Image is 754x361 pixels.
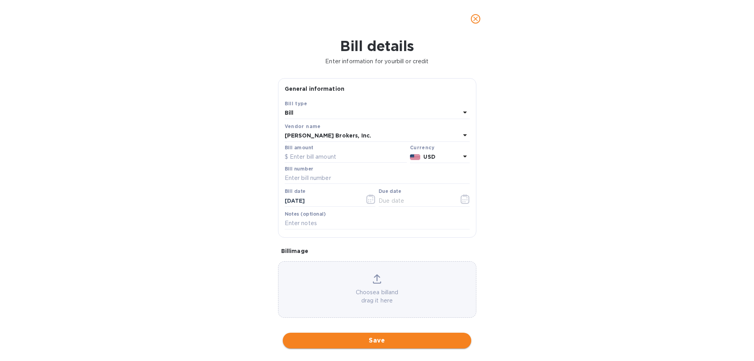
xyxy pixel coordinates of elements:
input: Enter notes [285,218,470,229]
button: close [466,9,485,28]
b: Currency [410,145,434,150]
b: [PERSON_NAME] Brokers, Inc. [285,132,372,139]
label: Notes (optional) [285,212,326,216]
input: $ Enter bill amount [285,151,407,163]
img: USD [410,154,421,160]
p: Enter information for your bill or credit [6,57,748,66]
span: Save [289,336,465,345]
label: Bill amount [285,145,313,150]
label: Due date [379,189,401,194]
b: Vendor name [285,123,321,129]
input: Due date [379,195,453,207]
b: Bill [285,110,294,116]
b: Bill type [285,101,307,106]
label: Bill number [285,167,313,171]
input: Enter bill number [285,172,470,184]
p: Bill image [281,247,473,255]
input: Select date [285,195,359,207]
p: Choose a bill and drag it here [278,288,476,305]
h1: Bill details [6,38,748,54]
label: Bill date [285,189,306,194]
b: USD [423,154,435,160]
b: General information [285,86,345,92]
button: Save [283,333,471,348]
